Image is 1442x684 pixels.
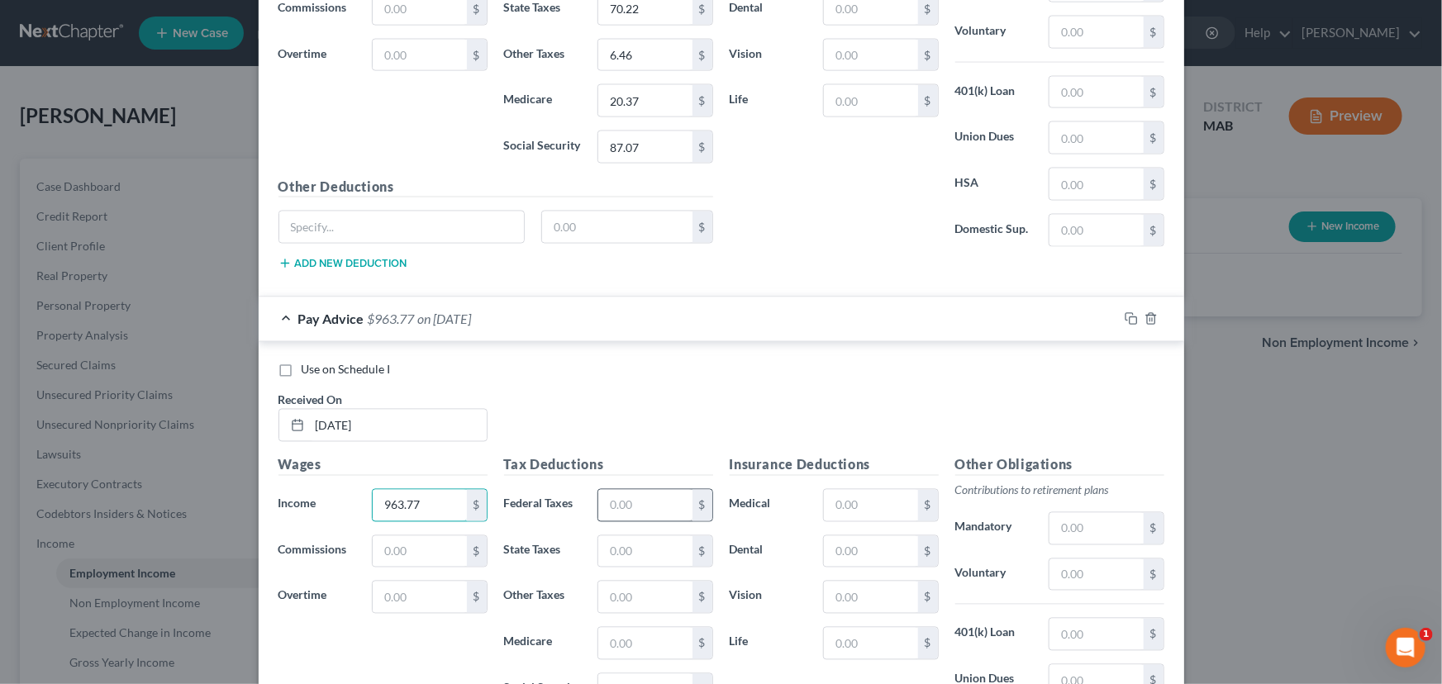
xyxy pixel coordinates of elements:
div: $ [1144,122,1164,154]
span: Use on Schedule I [302,363,391,377]
label: Medicare [496,84,590,117]
div: $ [467,40,487,71]
label: Federal Taxes [496,489,590,522]
div: $ [692,490,712,521]
input: 0.00 [1049,77,1143,108]
h5: Wages [278,455,488,476]
label: Overtime [270,581,364,614]
div: $ [918,582,938,613]
div: $ [692,211,712,243]
div: $ [918,40,938,71]
div: $ [918,536,938,568]
input: 0.00 [824,536,917,568]
div: $ [918,85,938,116]
div: $ [1144,169,1164,200]
label: State Taxes [496,535,590,568]
h5: Other Obligations [955,455,1164,476]
input: 0.00 [373,582,466,613]
input: 0.00 [598,490,692,521]
input: 0.00 [824,628,917,659]
input: 0.00 [1049,559,1143,591]
div: $ [1144,619,1164,650]
span: 1 [1420,628,1433,641]
span: Received On [278,393,343,407]
input: 0.00 [1049,215,1143,246]
label: Medical [721,489,816,522]
input: 0.00 [598,536,692,568]
label: 401(k) Loan [947,618,1041,651]
label: Life [721,84,816,117]
input: 0.00 [1049,513,1143,544]
label: Life [721,627,816,660]
input: 0.00 [598,582,692,613]
label: Overtime [270,39,364,72]
label: Medicare [496,627,590,660]
div: $ [1144,513,1164,544]
label: Domestic Sup. [947,214,1041,247]
div: $ [1144,77,1164,108]
div: $ [692,582,712,613]
span: Income [278,496,316,511]
label: Other Taxes [496,581,590,614]
input: 0.00 [598,628,692,659]
input: 0.00 [542,211,692,243]
input: 0.00 [1049,169,1143,200]
input: MM/DD/YYYY [310,410,487,441]
div: $ [692,131,712,163]
div: $ [467,490,487,521]
label: Vision [721,39,816,72]
p: Contributions to retirement plans [955,482,1164,499]
iframe: Intercom live chat [1386,628,1425,667]
input: 0.00 [373,40,466,71]
label: Vision [721,581,816,614]
div: $ [692,40,712,71]
label: 401(k) Loan [947,76,1041,109]
div: $ [918,490,938,521]
input: Specify... [279,211,525,243]
input: 0.00 [1049,17,1143,48]
input: 0.00 [598,131,692,163]
input: 0.00 [824,40,917,71]
label: Commissions [270,535,364,568]
h5: Insurance Deductions [730,455,939,476]
label: Union Dues [947,121,1041,154]
label: Social Security [496,131,590,164]
button: Add new deduction [278,257,407,270]
div: $ [692,85,712,116]
label: Mandatory [947,512,1041,545]
span: $963.77 [368,311,415,327]
h5: Other Deductions [278,177,713,197]
input: 0.00 [373,536,466,568]
div: $ [467,536,487,568]
div: $ [692,628,712,659]
input: 0.00 [1049,122,1143,154]
input: 0.00 [373,490,466,521]
div: $ [918,628,938,659]
input: 0.00 [824,490,917,521]
span: on [DATE] [418,311,472,327]
label: HSA [947,168,1041,201]
label: Voluntary [947,558,1041,591]
input: 0.00 [824,582,917,613]
div: $ [1144,17,1164,48]
div: $ [1144,559,1164,591]
div: $ [467,582,487,613]
label: Dental [721,535,816,568]
input: 0.00 [1049,619,1143,650]
label: Voluntary [947,16,1041,49]
span: Pay Advice [298,311,364,327]
label: Other Taxes [496,39,590,72]
div: $ [692,536,712,568]
input: 0.00 [824,85,917,116]
input: 0.00 [598,85,692,116]
div: $ [1144,215,1164,246]
h5: Tax Deductions [504,455,713,476]
input: 0.00 [598,40,692,71]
